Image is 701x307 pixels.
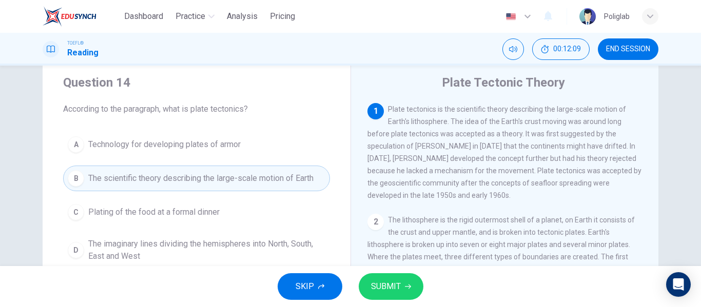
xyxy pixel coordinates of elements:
button: Practice [171,7,219,26]
img: EduSynch logo [43,6,96,27]
div: Open Intercom Messenger [666,272,691,297]
img: Profile picture [579,8,596,25]
button: SKIP [278,273,342,300]
span: Practice [176,10,205,23]
button: Dashboard [120,7,167,26]
button: 00:12:09 [532,38,590,60]
a: EduSynch logo [43,6,120,27]
span: Technology for developing plates of armor [88,138,241,151]
span: Dashboard [124,10,163,23]
span: SUBMIT [371,279,401,294]
span: Pricing [270,10,295,23]
div: A [68,136,84,153]
span: The imaginary lines dividing the hemispheres into North, South, East and West [88,238,325,262]
button: END SESSION [598,38,658,60]
button: Analysis [223,7,262,26]
span: 00:12:09 [553,45,581,53]
h4: Question 14 [63,74,330,91]
button: CPlating of the food at a formal dinner [63,199,330,225]
span: Plating of the food at a formal dinner [88,206,220,218]
span: TOEFL® [67,39,84,47]
button: SUBMIT [359,273,423,300]
button: DThe imaginary lines dividing the hemispheres into North, South, East and West [63,233,330,267]
span: SKIP [296,279,314,294]
img: en [504,13,517,21]
h1: Reading [67,47,99,59]
span: END SESSION [606,45,650,53]
div: Hide [532,38,590,60]
div: 2 [367,214,384,230]
div: B [68,170,84,187]
button: ATechnology for developing plates of armor [63,132,330,157]
button: BThe scientific theory describing the large-scale motion of Earth [63,166,330,191]
div: C [68,204,84,220]
div: 1 [367,103,384,119]
div: Poliglab [604,10,630,23]
span: According to the paragraph, what is plate tectonics? [63,103,330,115]
span: The scientific theory describing the large-scale motion of Earth [88,172,314,185]
button: Pricing [266,7,299,26]
h4: Plate Tectonic Theory [442,74,565,91]
div: Mute [502,38,524,60]
span: Analysis [227,10,258,23]
span: Plate tectonics is the scientific theory describing the large-scale motion of Earth's lithosphere... [367,105,641,199]
div: D [68,242,84,258]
